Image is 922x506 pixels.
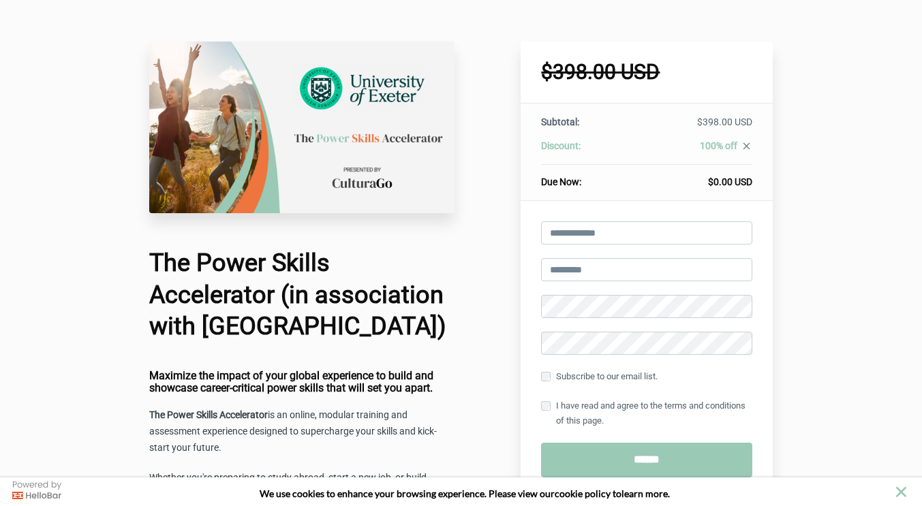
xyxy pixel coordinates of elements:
[541,165,630,189] th: Due Now:
[700,140,737,151] span: 100% off
[741,140,752,152] i: close
[541,401,551,411] input: I have read and agree to the terms and conditions of this page.
[893,484,910,501] button: close
[541,369,658,384] label: Subscribe to our email list.
[149,370,455,394] h4: Maximize the impact of your global experience to build and showcase career-critical power skills ...
[541,139,630,165] th: Discount:
[149,407,455,456] p: is an online, modular training and assessment experience designed to supercharge your skills and ...
[555,488,611,499] a: cookie policy
[613,488,621,499] strong: to
[630,115,752,139] td: $398.00 USD
[541,116,579,127] span: Subtotal:
[149,42,455,213] img: 83720c0-6e26-5801-a5d4-42ecd71128a7_University_of_Exeter_Checkout_Page.png
[541,398,752,428] label: I have read and agree to the terms and conditions of this page.
[149,409,268,420] strong: The Power Skills Accelerator
[260,488,555,499] span: We use cookies to enhance your browsing experience. Please view our
[541,62,752,82] h1: $398.00 USD
[708,176,752,187] span: $0.00 USD
[149,247,455,343] h1: The Power Skills Accelerator (in association with [GEOGRAPHIC_DATA])
[737,140,752,155] a: close
[541,372,551,381] input: Subscribe to our email list.
[621,488,670,499] span: learn more.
